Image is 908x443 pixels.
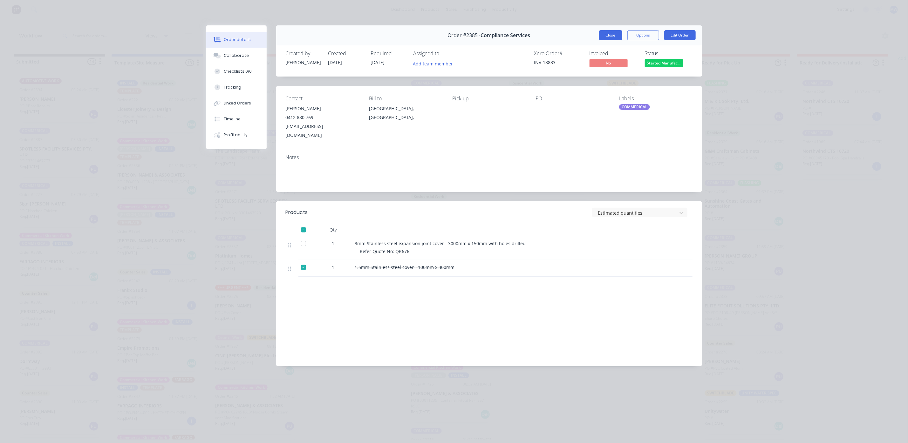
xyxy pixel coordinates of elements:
[355,240,526,246] span: 3mm Stainless steel expansion joint cover - 3000mm x 150mm with holes drilled
[599,30,622,40] button: Close
[410,59,456,68] button: Add team member
[360,248,410,254] span: Refer Quote No: QR676
[371,59,385,65] span: [DATE]
[328,59,342,65] span: [DATE]
[664,30,696,40] button: Edit Order
[619,104,650,110] div: COMMERICAL
[590,59,628,67] span: No
[206,48,267,64] button: Collaborate
[369,104,442,124] div: [GEOGRAPHIC_DATA], [GEOGRAPHIC_DATA],
[332,240,335,247] span: 1
[286,113,359,122] div: 0412 880 769
[224,132,248,138] div: Profitability
[369,104,442,122] div: [GEOGRAPHIC_DATA], [GEOGRAPHIC_DATA],
[328,50,363,57] div: Created
[206,127,267,143] button: Profitability
[206,79,267,95] button: Tracking
[536,96,609,102] div: PO
[206,95,267,111] button: Linked Orders
[286,104,359,113] div: [PERSON_NAME]
[619,96,692,102] div: Labels
[369,96,442,102] div: Bill to
[224,84,241,90] div: Tracking
[452,96,525,102] div: Pick up
[286,122,359,140] div: [EMAIL_ADDRESS][DOMAIN_NAME]
[206,32,267,48] button: Order details
[590,50,637,57] div: Invoiced
[627,30,659,40] button: Options
[645,59,683,67] span: Started Manufac...
[645,59,683,69] button: Started Manufac...
[224,116,241,122] div: Timeline
[286,96,359,102] div: Contact
[224,100,251,106] div: Linked Orders
[286,59,321,66] div: [PERSON_NAME]
[286,50,321,57] div: Created by
[645,50,693,57] div: Status
[206,64,267,79] button: Checklists 0/0
[534,59,582,66] div: INV-13833
[371,50,406,57] div: Required
[413,59,457,68] button: Add team member
[224,53,249,58] div: Collaborate
[224,37,251,43] div: Order details
[355,264,455,270] span: 1.5mm Stainless steel cover - 100mm x 300mm
[481,32,530,38] span: Compliance Services
[206,111,267,127] button: Timeline
[413,50,477,57] div: Assigned to
[286,154,693,160] div: Notes
[332,264,335,271] span: 1
[448,32,481,38] span: Order #2385 -
[286,104,359,140] div: [PERSON_NAME]0412 880 769[EMAIL_ADDRESS][DOMAIN_NAME]
[224,69,252,74] div: Checklists 0/0
[534,50,582,57] div: Xero Order #
[314,224,352,236] div: Qty
[286,209,308,216] div: Products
